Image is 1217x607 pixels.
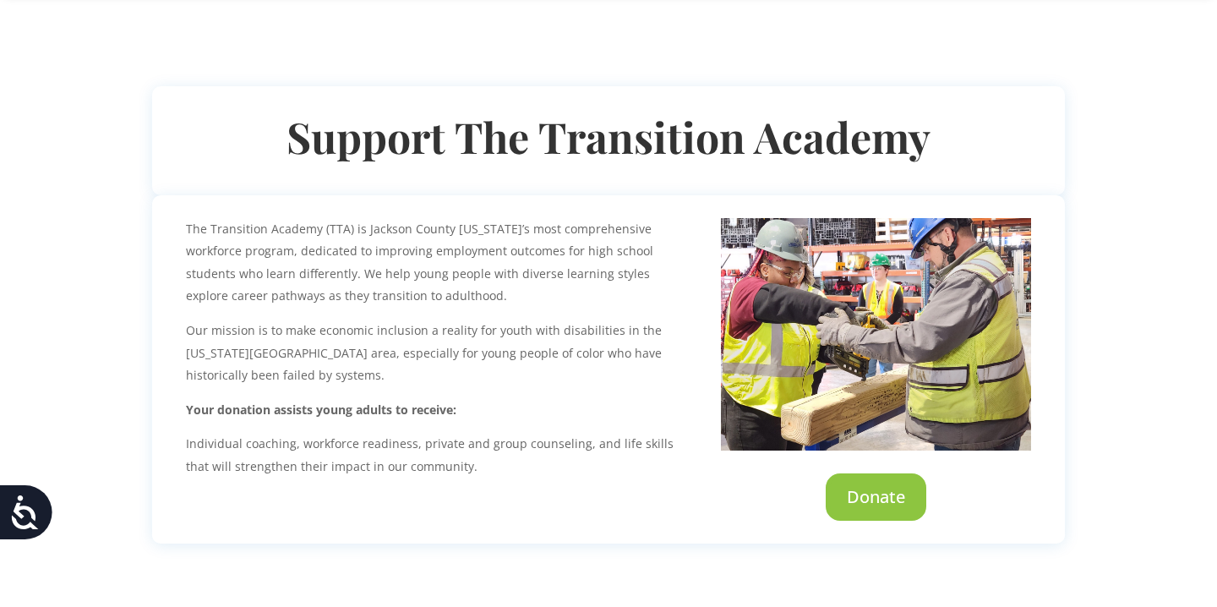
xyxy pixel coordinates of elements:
span: The Transition Academy (TTA) is Jackson County [US_STATE]’s most comprehensive workforce program,... [186,221,653,304]
span: Individual coaching, workforce readiness, private and group counseling, and life skills that will... [186,435,674,474]
strong: Support The Transition Academy [287,108,930,165]
img: 20250409_114058 [721,218,1031,451]
strong: Your donation assists young adults to receive: [186,402,456,418]
span: Our mission is to make economic inclusion a reality for youth with disabilities in the [US_STATE]... [186,322,662,383]
a: Donate [826,473,926,521]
